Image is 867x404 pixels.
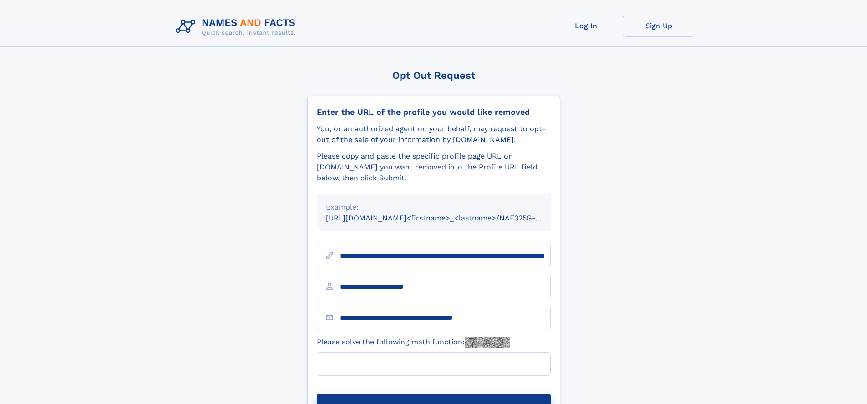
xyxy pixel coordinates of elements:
a: Log In [550,15,623,37]
img: Logo Names and Facts [172,15,303,39]
div: Opt Out Request [307,70,560,81]
small: [URL][DOMAIN_NAME]<firstname>_<lastname>/NAF325G-xxxxxxxx [326,214,568,222]
div: Enter the URL of the profile you would like removed [317,107,551,117]
a: Sign Up [623,15,695,37]
div: Please copy and paste the specific profile page URL on [DOMAIN_NAME] you want removed into the Pr... [317,151,551,184]
div: Example: [326,202,542,213]
label: Please solve the following math function: [317,337,510,348]
div: You, or an authorized agent on your behalf, may request to opt-out of the sale of your informatio... [317,123,551,145]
